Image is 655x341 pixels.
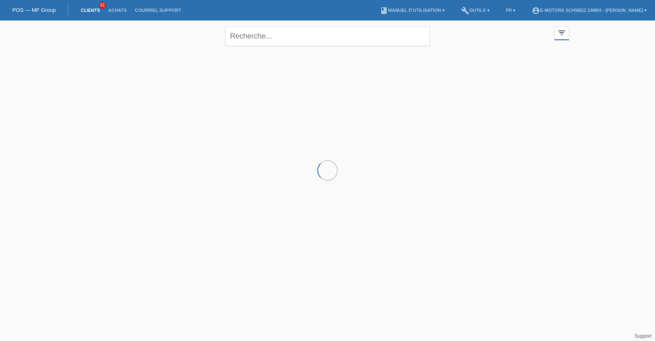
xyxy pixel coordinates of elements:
a: POS — MF Group [12,7,56,13]
a: account_circleE-Motors Schweiz GmbH - [PERSON_NAME] ▾ [528,8,651,13]
i: account_circle [532,7,540,15]
span: 61 [99,2,106,9]
input: Recherche... [225,27,430,46]
a: Support [635,333,652,339]
i: book [380,7,388,15]
a: buildOutils ▾ [457,8,493,13]
a: Courriel Support [131,8,185,13]
i: filter_list [557,28,566,37]
a: bookManuel d’utilisation ▾ [376,8,449,13]
a: Achats [104,8,131,13]
a: Clients [77,8,104,13]
i: build [461,7,469,15]
a: FR ▾ [502,8,520,13]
